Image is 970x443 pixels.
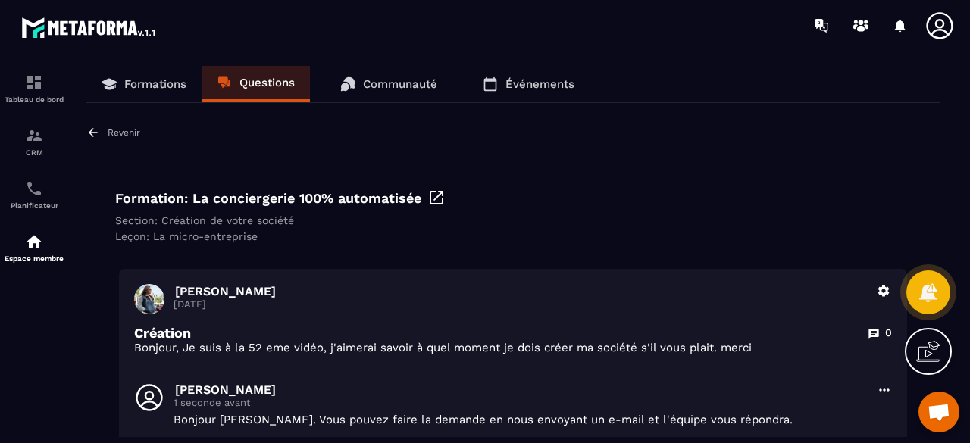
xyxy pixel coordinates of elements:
[124,77,186,91] p: Formations
[134,341,892,355] p: Bonjour, Je suis à la 52 eme vidéo, j'aimerai savoir à quel moment je dois créer ma société s'il ...
[468,66,590,102] a: Événements
[175,284,868,298] p: [PERSON_NAME]
[4,221,64,274] a: automationsautomationsEspace membre
[4,148,64,157] p: CRM
[174,298,868,310] p: [DATE]
[4,168,64,221] a: schedulerschedulerPlanificateur
[86,66,202,102] a: Formations
[25,179,43,198] img: scheduler
[4,115,64,168] a: formationformationCRM
[25,126,43,145] img: formation
[4,95,64,104] p: Tableau de bord
[25,73,43,92] img: formation
[115,214,911,226] div: Section: Création de votre société
[4,201,64,210] p: Planificateur
[885,326,892,340] p: 0
[115,189,911,207] div: Formation: La conciergerie 100% automatisée
[325,66,452,102] a: Communauté
[25,232,43,251] img: automations
[363,77,437,91] p: Communauté
[202,66,310,102] a: Questions
[4,62,64,115] a: formationformationTableau de bord
[4,254,64,263] p: Espace membre
[505,77,574,91] p: Événements
[918,392,959,432] div: Ouvrir le chat
[21,14,158,41] img: logo
[134,325,191,341] p: Création
[115,230,911,242] div: Leçon: La micro-entreprise
[174,412,868,427] p: Bonjour [PERSON_NAME]. Vous pouvez faire la demande en nous envoyant un e-mail et l'équipe vous r...
[174,397,868,408] p: 1 seconde avant
[239,76,295,89] p: Questions
[108,127,140,138] p: Revenir
[175,382,868,397] p: [PERSON_NAME]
